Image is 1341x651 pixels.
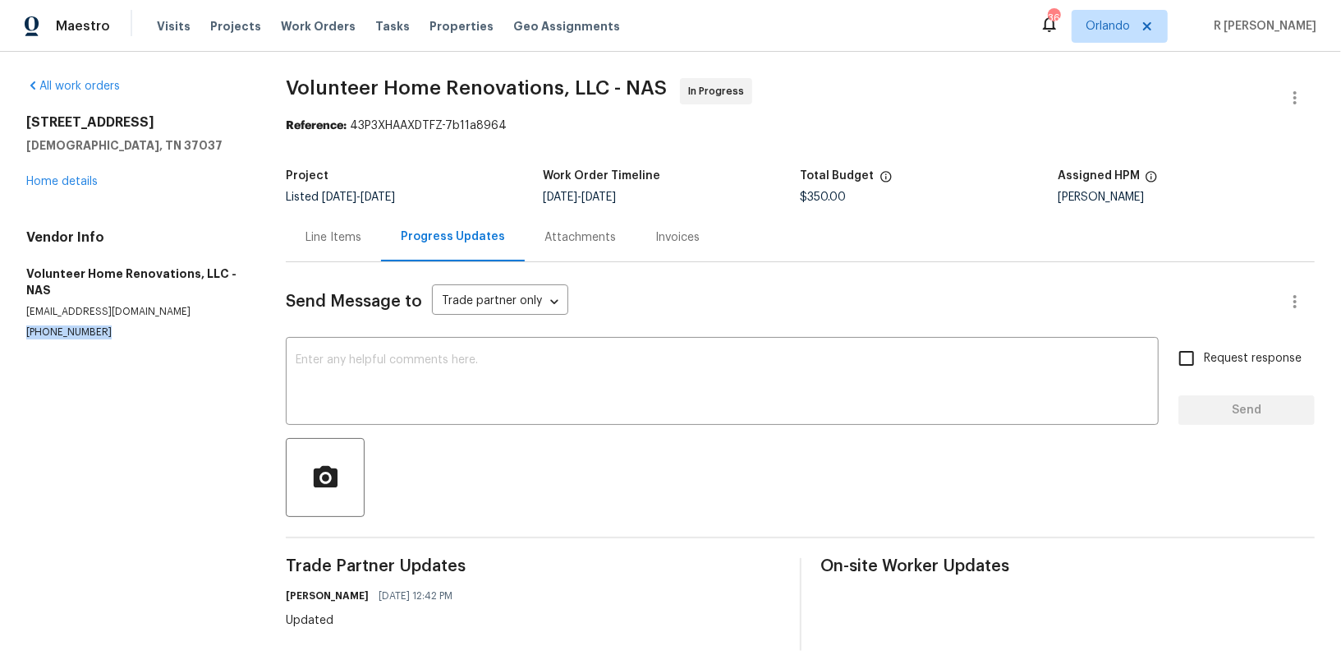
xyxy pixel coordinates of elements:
div: Invoices [655,229,700,246]
span: [DATE] [361,192,395,203]
div: Trade partner only [432,289,568,316]
span: Request response [1204,350,1302,367]
span: Visits [157,18,191,35]
span: R [PERSON_NAME] [1207,18,1316,35]
span: The total cost of line items that have been proposed by Opendoor. This sum includes line items th... [879,170,893,192]
span: Send Message to [286,293,422,310]
span: $350.00 [801,192,847,203]
span: Trade Partner Updates [286,558,779,575]
div: Line Items [305,229,361,246]
h5: Work Order Timeline [543,170,660,182]
div: Attachments [544,229,616,246]
span: Work Orders [281,18,356,35]
span: Projects [210,18,261,35]
span: Listed [286,192,395,203]
span: On-site Worker Updates [821,558,1315,575]
h5: [DEMOGRAPHIC_DATA], TN 37037 [26,137,246,154]
h5: Project [286,170,328,182]
div: Progress Updates [401,229,505,245]
span: Geo Assignments [513,18,620,35]
div: [PERSON_NAME] [1058,192,1315,203]
b: Reference: [286,120,347,132]
a: All work orders [26,81,120,92]
div: Updated [286,612,462,629]
h6: [PERSON_NAME] [286,588,369,604]
h5: Volunteer Home Renovations, LLC - NAS [26,265,246,298]
a: Home details [26,176,98,187]
div: 43P3XHAAXDTFZ-7b11a8964 [286,118,1315,134]
h5: Total Budget [801,170,875,182]
span: Properties [429,18,494,35]
span: [DATE] [543,192,577,203]
span: Volunteer Home Renovations, LLC - NAS [286,78,667,98]
span: In Progress [688,83,751,99]
span: Orlando [1086,18,1130,35]
h5: Assigned HPM [1058,170,1140,182]
p: [EMAIL_ADDRESS][DOMAIN_NAME] [26,305,246,319]
span: [DATE] 12:42 PM [379,588,452,604]
span: - [322,192,395,203]
div: 36 [1048,10,1059,26]
h2: [STREET_ADDRESS] [26,114,246,131]
h4: Vendor Info [26,229,246,246]
p: [PHONE_NUMBER] [26,325,246,339]
span: Maestro [56,18,110,35]
span: Tasks [375,21,410,32]
span: The hpm assigned to this work order. [1145,170,1158,192]
span: - [543,192,616,203]
span: [DATE] [322,192,356,203]
span: [DATE] [581,192,616,203]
